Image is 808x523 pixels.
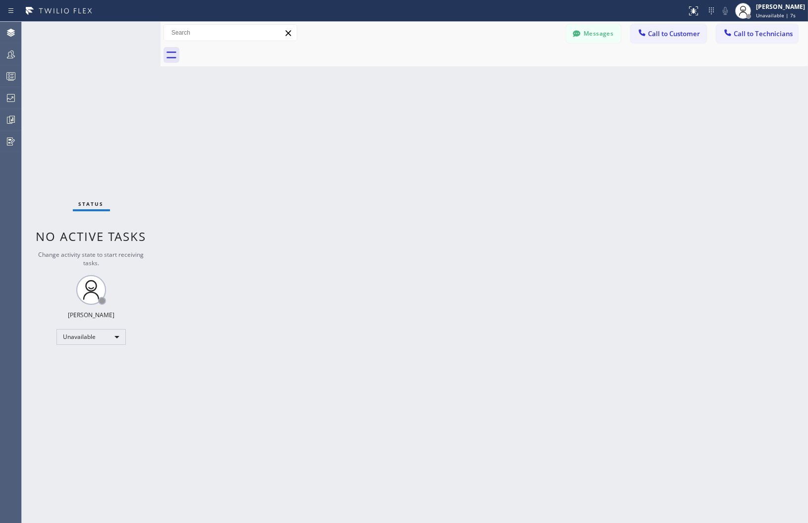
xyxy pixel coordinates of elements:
span: Call to Technicians [734,29,793,38]
div: [PERSON_NAME] [756,2,805,11]
input: Search [164,25,297,41]
span: Change activity state to start receiving tasks. [39,250,144,267]
div: Unavailable [56,329,126,345]
div: [PERSON_NAME] [68,311,114,319]
button: Call to Customer [631,24,706,43]
button: Mute [718,4,732,18]
span: Call to Customer [648,29,700,38]
span: Unavailable | 7s [756,12,796,19]
span: Status [79,200,104,207]
span: No active tasks [36,228,147,244]
button: Messages [566,24,621,43]
button: Call to Technicians [716,24,798,43]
